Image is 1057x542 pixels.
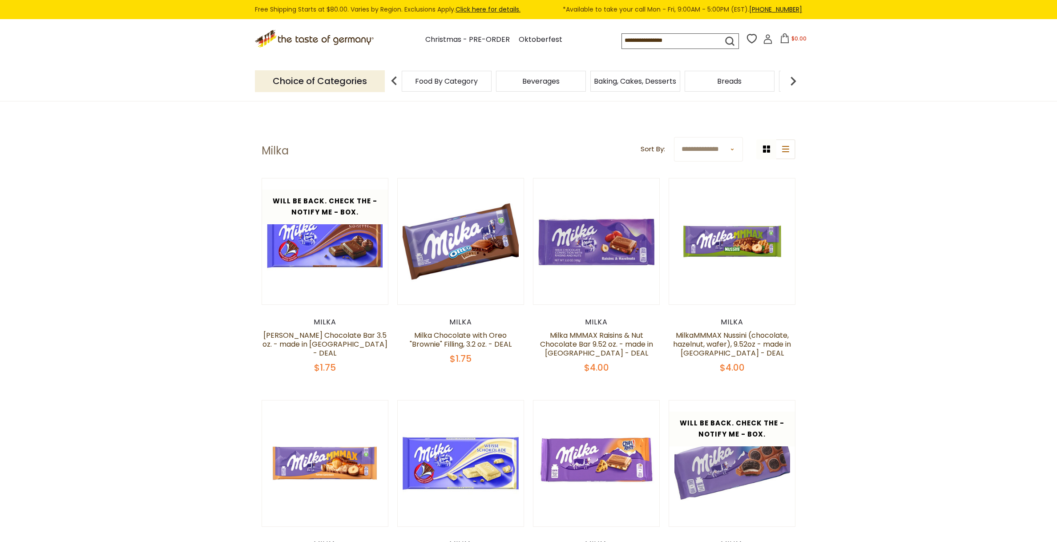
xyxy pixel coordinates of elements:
div: Milka [262,318,388,327]
img: previous arrow [385,72,403,90]
img: Milka White Chocolate Bar [398,400,524,526]
a: [PERSON_NAME] Chocolate Bar 3.5 oz. - made in [GEOGRAPHIC_DATA] - DEAL [262,330,387,358]
a: [PHONE_NUMBER] [749,5,802,14]
div: Milka [533,318,660,327]
a: Breads [717,78,742,85]
img: next arrow [784,72,802,90]
span: $1.75 [450,352,472,365]
img: Milka MMMAX Toffee & Whole Hazelnuts [262,400,388,526]
img: Milka Chocolate with Chips Ahoy Cookie filling 3.5 oz. - made in Germany - DEAL [533,400,659,526]
span: $1.75 [314,361,336,374]
span: $4.00 [584,361,609,374]
a: Baking, Cakes, Desserts [594,78,676,85]
img: Milka MMMAX Nussini [669,178,795,304]
img: Milka Chocolate with Oreo Cookie Sandwich, 3.2 oz. - DEAL [669,400,795,526]
h1: Milka [262,144,289,158]
label: Sort By: [641,144,665,155]
span: *Available to take your call Mon - Fri, 9:00AM - 5:00PM (EST). [563,4,802,15]
img: Milka Noisette Chocolate Bar [262,178,388,304]
a: Christmas - PRE-ORDER [425,34,510,46]
a: Milka Chocolate with Oreo "Brownie" Filling, 3.2 oz. - DEAL [410,330,512,349]
span: $0.00 [791,35,807,42]
img: Milka Raisins & Nut Chocolate Bar [533,178,659,304]
a: Milka MMMAX Raisins & Nut Chocolate Bar 9.52 oz. - made in [GEOGRAPHIC_DATA] - DEAL [540,330,653,358]
div: Milka [669,318,795,327]
a: MilkaMMMAX Nussini (chocolate, hazelnut, wafer), 9.52oz - made in [GEOGRAPHIC_DATA] - DEAL [673,330,791,358]
a: Oktoberfest [519,34,562,46]
a: Click here for details. [456,5,520,14]
div: Milka [397,318,524,327]
p: Choice of Categories [255,70,385,92]
span: $4.00 [720,361,745,374]
button: $0.00 [775,33,812,47]
img: Milka Chocolate with Oreo "Brownie" Filling, 3.2 oz. - DEAL [398,178,524,304]
div: Free Shipping Starts at $80.00. Varies by Region. Exclusions Apply. [255,4,802,15]
a: Food By Category [415,78,478,85]
a: Beverages [522,78,560,85]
